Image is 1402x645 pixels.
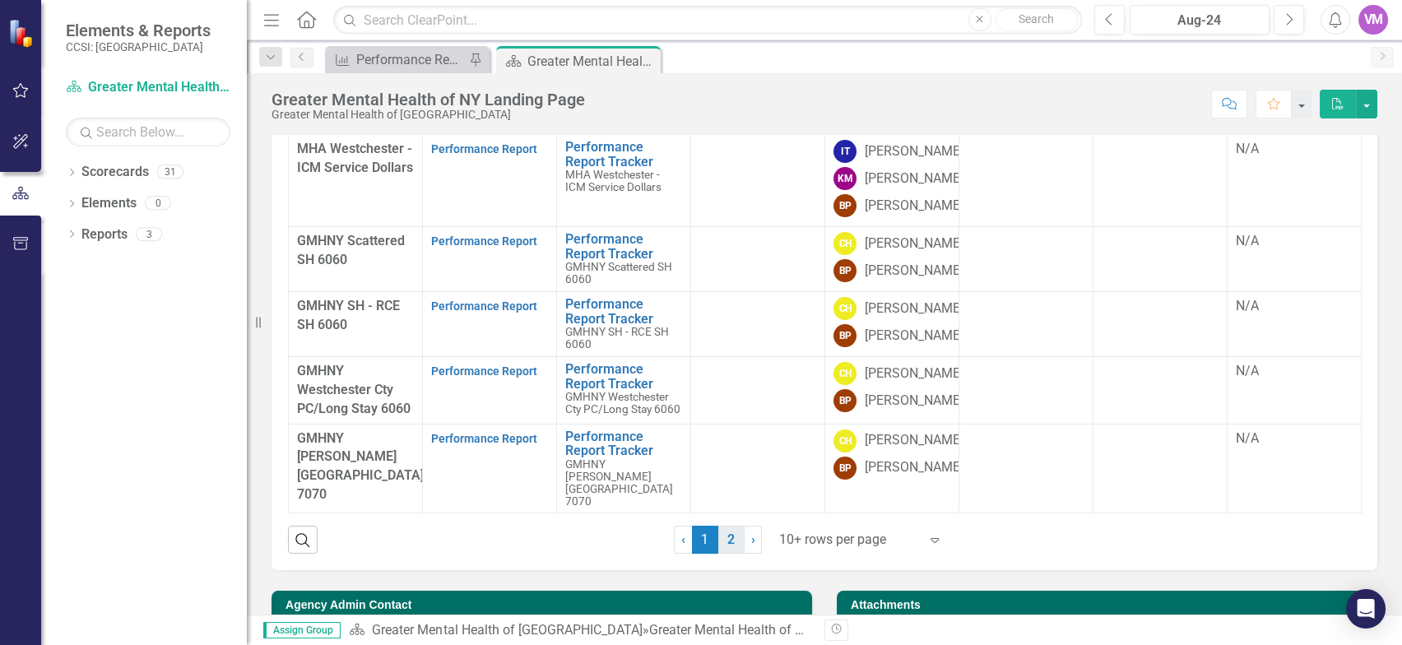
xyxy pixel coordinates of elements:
[157,165,183,179] div: 31
[557,135,691,227] td: Double-Click to Edit Right Click for Context Menu
[865,169,963,188] div: [PERSON_NAME]
[833,167,857,190] div: KM
[833,457,857,480] div: BP
[681,531,685,547] span: ‹
[833,140,857,163] div: IT
[865,197,963,216] div: [PERSON_NAME]
[431,364,537,378] a: Performance Report
[996,8,1078,31] button: Search
[272,90,585,109] div: Greater Mental Health of NY Landing Page
[565,232,682,261] a: Performance Report Tracker
[329,49,465,70] a: Performance Report
[297,298,400,332] span: GMHNY SH - RCE SH 6060
[557,424,691,513] td: Double-Click to Edit Right Click for Context Menu
[865,262,963,281] div: [PERSON_NAME]
[565,457,673,508] span: GMHNY [PERSON_NAME][GEOGRAPHIC_DATA] 7070
[81,163,149,182] a: Scorecards
[833,324,857,347] div: BP
[691,357,825,425] td: Double-Click to Edit
[718,526,745,554] a: 2
[565,362,682,391] a: Performance Report Tracker
[333,6,1082,35] input: Search ClearPoint...
[557,357,691,425] td: Double-Click to Edit Right Click for Context Menu
[66,21,211,40] span: Elements & Reports
[81,194,137,213] a: Elements
[833,389,857,412] div: BP
[565,390,680,415] span: GMHNY Westchester Cty PC/Long Stay 6060
[565,297,682,326] a: Performance Report Tracker
[865,142,963,161] div: [PERSON_NAME]
[431,432,537,445] a: Performance Report
[145,197,171,211] div: 0
[865,458,963,477] div: [PERSON_NAME]
[691,424,825,513] td: Double-Click to Edit
[1236,429,1353,448] div: N/A
[833,259,857,282] div: BP
[1236,362,1353,381] div: N/A
[865,234,963,253] div: [PERSON_NAME]
[272,109,585,121] div: Greater Mental Health of [GEOGRAPHIC_DATA]
[691,292,825,357] td: Double-Click to Edit
[527,51,657,72] div: Greater Mental Health of NY Landing Page
[297,430,424,503] span: GMHNY [PERSON_NAME][GEOGRAPHIC_DATA] 7070
[851,599,1369,611] h3: Attachments
[136,227,162,241] div: 3
[66,40,211,53] small: CCSI: [GEOGRAPHIC_DATA]
[692,526,718,554] span: 1
[565,260,672,285] span: GMHNY Scattered SH 6060
[1130,5,1270,35] button: Aug-24
[565,140,682,169] a: Performance Report Tracker
[1236,297,1353,316] div: N/A
[833,429,857,452] div: CH
[1358,5,1388,35] button: VM
[1236,140,1353,159] div: N/A
[1236,232,1353,251] div: N/A
[833,232,857,255] div: CH
[297,141,413,175] span: MHA Westchester - ICM Service Dollars
[557,227,691,292] td: Double-Click to Edit Right Click for Context Menu
[431,234,537,248] a: Performance Report
[565,168,662,193] span: MHA Westchester - ICM Service Dollars
[865,364,963,383] div: [PERSON_NAME]
[8,18,37,47] img: ClearPoint Strategy
[1135,11,1264,30] div: Aug-24
[1346,589,1386,629] div: Open Intercom Messenger
[865,431,963,450] div: [PERSON_NAME]
[648,622,895,638] div: Greater Mental Health of NY Landing Page
[833,362,857,385] div: CH
[865,327,963,346] div: [PERSON_NAME]
[356,49,465,70] div: Performance Report
[1019,12,1054,26] span: Search
[263,622,341,638] span: Assign Group
[66,118,230,146] input: Search Below...
[565,429,682,458] a: Performance Report Tracker
[691,227,825,292] td: Double-Click to Edit
[691,135,825,227] td: Double-Click to Edit
[81,225,128,244] a: Reports
[66,78,230,97] a: Greater Mental Health of [GEOGRAPHIC_DATA]
[865,392,963,411] div: [PERSON_NAME]
[865,299,963,318] div: [PERSON_NAME]
[297,233,405,267] span: GMHNY Scattered SH 6060
[557,292,691,357] td: Double-Click to Edit Right Click for Context Menu
[297,363,411,416] span: GMHNY Westchester Cty PC/Long Stay 6060
[833,194,857,217] div: BP
[431,299,537,313] a: Performance Report
[751,531,755,547] span: ›
[431,142,537,155] a: Performance Report
[349,621,812,640] div: »
[286,599,804,611] h3: Agency Admin Contact
[833,297,857,320] div: CH
[565,325,669,350] span: GMHNY SH - RCE SH 6060
[372,622,642,638] a: Greater Mental Health of [GEOGRAPHIC_DATA]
